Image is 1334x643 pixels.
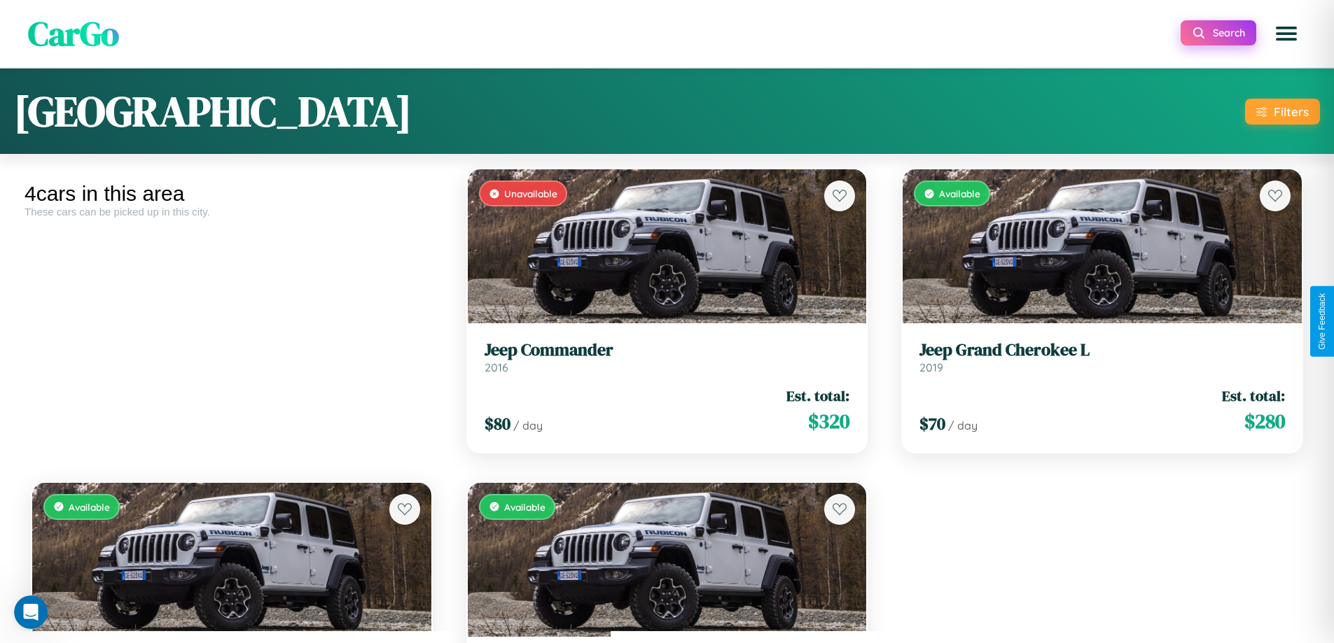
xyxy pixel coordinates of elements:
button: Search [1181,20,1256,45]
span: / day [948,418,978,432]
button: Open menu [1267,14,1306,53]
button: Filters [1245,99,1320,125]
span: Unavailable [504,188,557,199]
span: $ 320 [808,407,849,435]
div: Filters [1274,104,1309,119]
span: Est. total: [1222,386,1285,406]
span: CarGo [28,10,119,57]
span: Available [939,188,980,199]
div: These cars can be picked up in this city. [25,206,439,218]
span: 2016 [485,360,508,374]
h3: Jeep Commander [485,340,850,360]
span: Available [504,501,546,513]
div: Give Feedback [1317,293,1327,350]
a: Jeep Grand Cherokee L2019 [919,340,1285,374]
span: $ 280 [1244,407,1285,435]
span: Est. total: [786,386,849,406]
span: $ 70 [919,412,945,435]
span: / day [513,418,543,432]
h3: Jeep Grand Cherokee L [919,340,1285,360]
span: Available [69,501,110,513]
a: Jeep Commander2016 [485,340,850,374]
span: 2019 [919,360,943,374]
iframe: Intercom live chat [14,595,48,629]
span: Search [1213,27,1245,39]
h1: [GEOGRAPHIC_DATA] [14,83,412,140]
span: $ 80 [485,412,510,435]
div: 4 cars in this area [25,182,439,206]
